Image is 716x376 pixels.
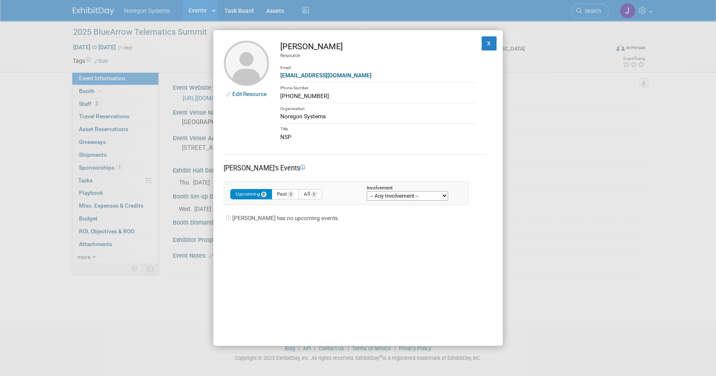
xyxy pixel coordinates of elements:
[261,192,267,197] span: 0
[280,112,475,121] div: Noregon Systems
[224,205,486,222] div: [PERSON_NAME] has no upcoming events.
[298,189,322,199] button: All0
[288,192,294,197] span: 0
[311,192,317,197] span: 0
[272,189,299,199] button: Past0
[224,41,269,86] img: Chuck Santillan
[280,133,475,141] div: NSP
[280,41,475,53] div: [PERSON_NAME]
[280,123,475,133] div: Title
[232,91,267,97] a: Edit Resource
[280,59,475,71] div: Email
[280,52,475,59] div: Resource
[280,72,372,79] a: [EMAIL_ADDRESS][DOMAIN_NAME]
[280,92,475,101] div: [PHONE_NUMBER]
[367,186,456,191] div: Involvement
[280,103,475,113] div: Organization
[482,36,496,50] button: X
[280,82,475,92] div: Phone Number
[230,189,272,199] button: Upcoming0
[224,163,486,173] div: [PERSON_NAME]'s Events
